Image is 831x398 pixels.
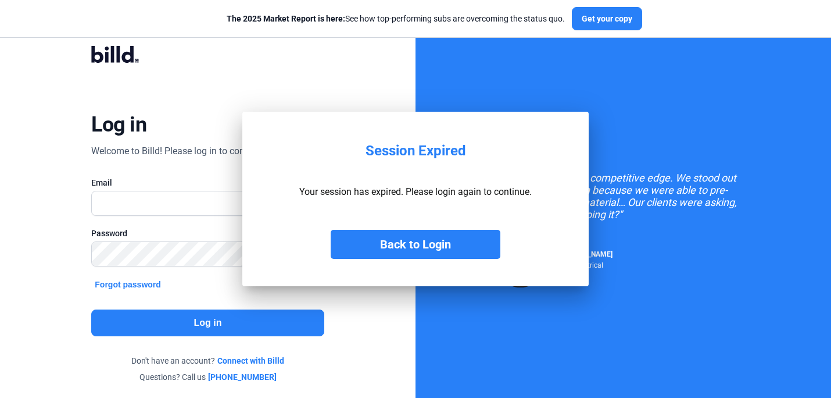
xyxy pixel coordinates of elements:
div: Welcome to Billd! Please log in to continue. [91,144,267,158]
p: Your session has expired. Please login again to continue. [299,186,532,197]
span: The 2025 Market Report is here: [227,14,345,23]
div: Questions? Call us [91,371,324,383]
div: Don't have an account? [91,355,324,367]
a: [PHONE_NUMBER] [208,371,277,383]
div: "Billd gave us a huge competitive edge. We stood out from the competition because we were able to... [493,172,754,221]
button: Get your copy [572,7,642,30]
div: See how top-performing subs are overcoming the status quo. [227,13,565,24]
a: Connect with Billd [217,355,284,367]
div: Email [91,177,324,189]
div: Log in [91,112,146,137]
div: Password [91,228,324,239]
button: Forgot password [91,278,164,291]
button: Log in [91,310,324,336]
button: Back to Login [331,230,500,259]
div: Session Expired [366,143,466,159]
